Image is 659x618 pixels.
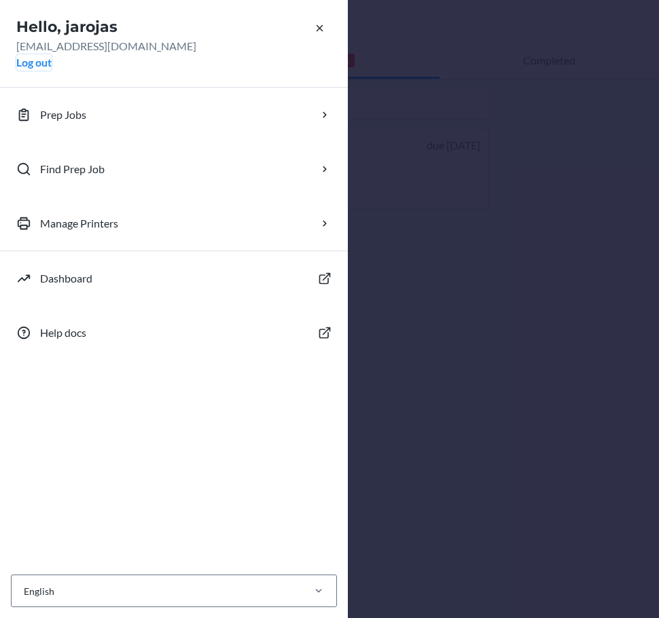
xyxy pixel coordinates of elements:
[22,584,24,598] input: English
[16,54,52,71] button: Log out
[16,16,332,38] h2: Hello, jarojas
[40,325,86,341] p: Help docs
[40,161,105,177] p: Find Prep Job
[16,38,332,54] p: [EMAIL_ADDRESS][DOMAIN_NAME]
[40,270,92,287] p: Dashboard
[24,584,54,598] div: English
[40,215,118,232] p: Manage Printers
[40,107,86,123] p: Prep Jobs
